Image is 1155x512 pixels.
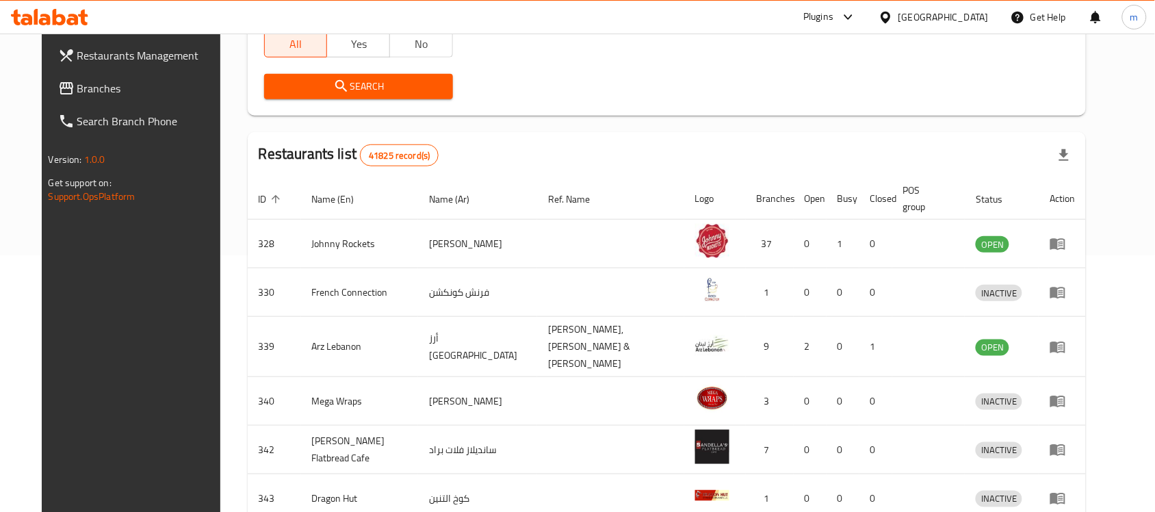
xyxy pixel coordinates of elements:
span: m [1130,10,1139,25]
div: Export file [1048,139,1080,172]
td: [PERSON_NAME] [418,220,537,268]
div: Plugins [803,9,833,25]
span: OPEN [976,237,1009,253]
img: Mega Wraps [695,381,729,415]
span: Search [275,78,442,95]
img: Sandella's Flatbread Cafe [695,430,729,464]
div: Menu [1050,235,1075,252]
th: Open [794,178,827,220]
span: Get support on: [49,174,112,192]
th: Closed [859,178,892,220]
td: 340 [248,377,301,426]
span: ID [259,191,285,207]
span: Restaurants Management [77,47,224,64]
span: INACTIVE [976,394,1022,409]
td: 0 [827,268,859,317]
td: 37 [746,220,794,268]
img: Arz Lebanon [695,327,729,361]
td: 0 [859,220,892,268]
div: Menu [1050,490,1075,507]
td: 9 [746,317,794,377]
td: فرنش كونكشن [418,268,537,317]
td: 0 [794,268,827,317]
span: Name (Ar) [429,191,487,207]
th: Logo [684,178,746,220]
div: Menu [1050,441,1075,458]
span: INACTIVE [976,285,1022,301]
td: 2 [794,317,827,377]
td: 0 [794,220,827,268]
div: INACTIVE [976,491,1022,507]
td: 0 [827,426,859,474]
span: Branches [77,80,224,97]
th: Branches [746,178,794,220]
td: Arz Lebanon [301,317,419,377]
td: سانديلاز فلات براد [418,426,537,474]
h2: Restaurants list [259,144,439,166]
td: [PERSON_NAME] [418,377,537,426]
td: 7 [746,426,794,474]
a: Restaurants Management [47,39,235,72]
td: [PERSON_NAME],[PERSON_NAME] & [PERSON_NAME] [537,317,684,377]
span: All [270,34,322,54]
td: أرز [GEOGRAPHIC_DATA] [418,317,537,377]
td: 1 [746,268,794,317]
td: 1 [827,220,859,268]
td: French Connection [301,268,419,317]
td: 0 [794,377,827,426]
img: frenchConnection_634703448594541021.jpg [695,272,729,307]
span: 1.0.0 [84,151,105,168]
a: Search Branch Phone [47,105,235,138]
td: 0 [859,377,892,426]
button: Yes [326,30,390,57]
td: 1 [859,317,892,377]
img: Johnny Rockets [695,224,729,258]
td: 0 [827,317,859,377]
th: Busy [827,178,859,220]
th: Action [1039,178,1086,220]
div: [GEOGRAPHIC_DATA] [898,10,989,25]
td: 0 [859,426,892,474]
span: Version: [49,151,82,168]
td: 330 [248,268,301,317]
span: INACTIVE [976,442,1022,458]
td: 3 [746,377,794,426]
td: 0 [859,268,892,317]
td: Johnny Rockets [301,220,419,268]
a: Support.OpsPlatform [49,188,135,205]
span: Status [976,191,1020,207]
div: Menu [1050,339,1075,355]
td: 0 [827,377,859,426]
span: Name (En) [312,191,372,207]
button: All [264,30,328,57]
a: Branches [47,72,235,105]
td: 328 [248,220,301,268]
span: No [395,34,447,54]
td: 0 [794,426,827,474]
td: Mega Wraps [301,377,419,426]
span: INACTIVE [976,491,1022,507]
span: Search Branch Phone [77,113,224,129]
td: 339 [248,317,301,377]
div: Menu [1050,284,1075,300]
button: No [389,30,453,57]
button: Search [264,74,453,99]
span: 41825 record(s) [361,149,438,162]
span: Yes [333,34,385,54]
td: 342 [248,426,301,474]
span: OPEN [976,340,1009,355]
td: [PERSON_NAME] Flatbread Cafe [301,426,419,474]
span: POS group [903,182,949,215]
span: Ref. Name [548,191,608,207]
